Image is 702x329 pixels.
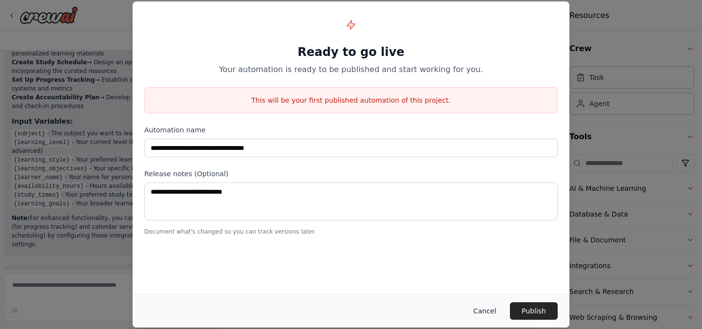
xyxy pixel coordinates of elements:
button: Publish [510,302,558,320]
h1: Ready to go live [144,44,558,60]
p: Document what's changed so you can track versions later. [144,228,558,236]
p: Your automation is ready to be published and start working for you. [144,64,558,75]
label: Automation name [144,125,558,135]
p: This will be your first published automation of this project. [145,95,557,105]
button: Cancel [466,302,504,320]
label: Release notes (Optional) [144,169,558,179]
